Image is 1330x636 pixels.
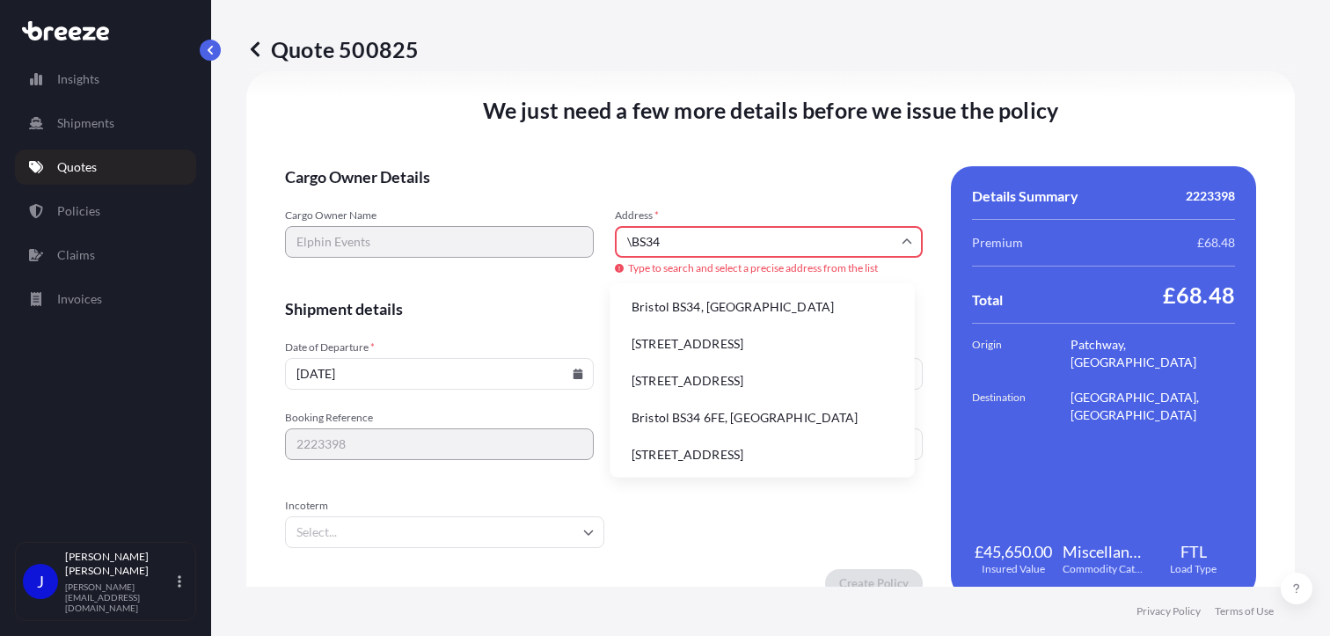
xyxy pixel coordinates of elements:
[285,340,594,355] span: Date of Departure
[1071,336,1235,371] span: Patchway, [GEOGRAPHIC_DATA]
[972,187,1078,205] span: Details Summary
[285,208,594,223] span: Cargo Owner Name
[483,96,1059,124] span: We just need a few more details before we issue the policy
[972,234,1023,252] span: Premium
[975,541,1052,562] span: £45,650.00
[972,336,1071,371] span: Origin
[15,62,196,97] a: Insights
[15,238,196,273] a: Claims
[972,291,1003,309] span: Total
[285,358,594,390] input: dd/mm/yyyy
[285,166,923,187] span: Cargo Owner Details
[37,573,44,590] span: J
[246,35,419,63] p: Quote 500825
[57,114,114,132] p: Shipments
[15,106,196,141] a: Shipments
[285,411,594,425] span: Booking Reference
[972,389,1071,424] span: Destination
[285,516,604,548] input: Select...
[15,150,196,185] a: Quotes
[1063,541,1145,562] span: Miscellaneous Manufactured Articles
[617,327,908,361] li: [STREET_ADDRESS]
[65,581,174,613] p: [PERSON_NAME][EMAIL_ADDRESS][DOMAIN_NAME]
[1170,562,1217,576] span: Load Type
[615,208,924,223] span: Address
[825,569,923,597] button: Create Policy
[1071,389,1235,424] span: [GEOGRAPHIC_DATA], [GEOGRAPHIC_DATA]
[57,158,97,176] p: Quotes
[285,428,594,460] input: Your internal reference
[285,499,604,513] span: Incoterm
[1186,187,1235,205] span: 2223398
[615,261,924,275] span: Type to search and select a precise address from the list
[617,438,908,472] li: [STREET_ADDRESS]
[1180,541,1207,562] span: FTL
[1163,281,1235,309] span: £68.48
[1063,562,1145,576] span: Commodity Category
[57,202,100,220] p: Policies
[617,401,908,435] li: Bristol BS34 6FE, [GEOGRAPHIC_DATA]
[839,574,909,592] p: Create Policy
[615,226,924,258] input: Cargo owner address
[1136,604,1201,618] a: Privacy Policy
[285,298,923,319] span: Shipment details
[1197,234,1235,252] span: £68.48
[65,550,174,578] p: [PERSON_NAME] [PERSON_NAME]
[1215,604,1274,618] a: Terms of Use
[15,194,196,229] a: Policies
[617,364,908,398] li: [STREET_ADDRESS]
[15,281,196,317] a: Invoices
[982,562,1045,576] span: Insured Value
[57,70,99,88] p: Insights
[57,290,102,308] p: Invoices
[617,290,908,324] li: Bristol BS34, [GEOGRAPHIC_DATA]
[57,246,95,264] p: Claims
